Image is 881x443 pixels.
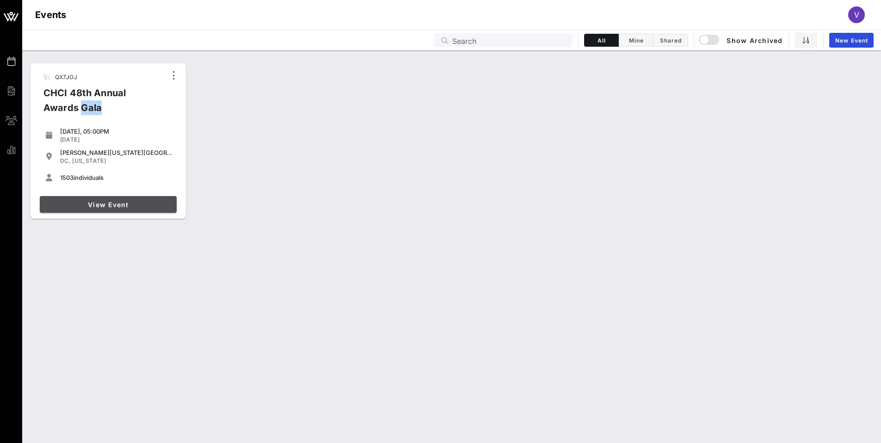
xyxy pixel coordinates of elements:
[700,32,783,49] button: Show Archived
[43,201,173,209] span: View Event
[584,34,619,47] button: All
[659,37,682,44] span: Shared
[60,136,173,143] div: [DATE]
[848,6,865,23] div: V
[60,174,74,181] span: 1503
[60,174,173,181] div: individuals
[40,196,177,213] a: View Event
[60,157,71,164] span: DC,
[55,74,77,80] span: QX7JOJ
[36,86,166,123] div: CHCI 48th Annual Awards Gala
[35,7,67,22] h1: Events
[624,37,647,44] span: Mine
[619,34,653,47] button: Mine
[653,34,688,47] button: Shared
[590,37,613,44] span: All
[60,128,173,135] div: [DATE], 05:00PM
[854,10,859,19] span: V
[72,157,106,164] span: [US_STATE]
[829,33,874,48] a: New Event
[835,37,868,44] span: New Event
[60,149,173,156] div: [PERSON_NAME][US_STATE][GEOGRAPHIC_DATA]
[700,35,782,46] span: Show Archived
